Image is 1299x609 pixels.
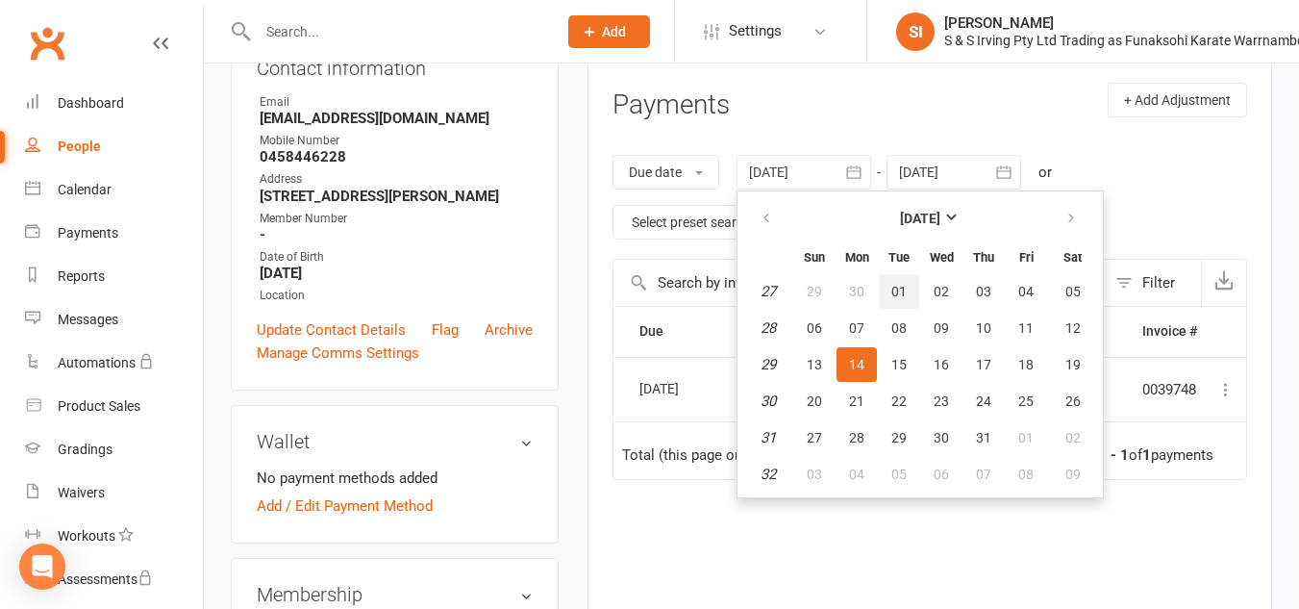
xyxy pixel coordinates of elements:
[612,90,730,120] h3: Payments
[25,515,203,558] a: Workouts
[58,182,112,197] div: Calendar
[25,385,203,428] a: Product Sales
[761,283,776,300] em: 27
[257,495,433,518] a: Add / Edit Payment Method
[794,457,835,492] button: 03
[257,342,419,365] a: Manage Comms Settings
[963,457,1004,492] button: 07
[794,347,835,382] button: 13
[1018,357,1034,372] span: 18
[260,265,533,282] strong: [DATE]
[891,357,907,372] span: 15
[25,471,203,515] a: Waivers
[622,447,869,464] div: Total (this page only): of
[260,132,533,150] div: Mobile Number
[849,320,864,336] span: 07
[25,298,203,342] a: Messages
[976,430,991,445] span: 31
[58,485,105,500] div: Waivers
[1108,83,1247,117] button: + Add Adjustment
[1048,347,1097,382] button: 19
[837,347,877,382] button: 14
[807,467,822,482] span: 03
[976,320,991,336] span: 10
[879,274,919,309] button: 01
[849,430,864,445] span: 28
[1006,347,1046,382] button: 18
[1006,457,1046,492] button: 08
[934,284,949,299] span: 02
[1018,393,1034,409] span: 25
[976,467,991,482] span: 07
[761,319,776,337] em: 28
[1006,384,1046,419] button: 25
[58,398,140,414] div: Product Sales
[432,318,459,342] a: Flag
[1006,311,1046,345] button: 11
[963,420,1004,455] button: 31
[257,431,533,452] h3: Wallet
[25,255,203,298] a: Reports
[1048,311,1097,345] button: 12
[807,284,822,299] span: 29
[58,528,115,544] div: Workouts
[58,571,153,587] div: Assessments
[260,226,533,243] strong: -
[963,384,1004,419] button: 24
[900,211,940,226] strong: [DATE]
[879,384,919,419] button: 22
[807,430,822,445] span: 27
[1065,467,1081,482] span: 09
[19,544,65,590] div: Open Intercom Messenger
[963,347,1004,382] button: 17
[1142,446,1151,464] strong: 1
[23,19,71,67] a: Clubworx
[888,250,910,265] small: Tuesday
[761,393,776,410] em: 30
[1048,457,1097,492] button: 09
[921,311,962,345] button: 09
[58,225,118,241] div: Payments
[260,248,533,266] div: Date of Birth
[849,357,864,372] span: 14
[891,284,907,299] span: 01
[807,357,822,372] span: 13
[25,428,203,471] a: Gradings
[761,466,776,483] em: 32
[1006,420,1046,455] button: 01
[891,393,907,409] span: 22
[260,110,533,127] strong: [EMAIL_ADDRESS][DOMAIN_NAME]
[879,347,919,382] button: 15
[1065,284,1081,299] span: 05
[930,250,954,265] small: Wednesday
[837,384,877,419] button: 21
[58,268,105,284] div: Reports
[1019,250,1034,265] small: Friday
[934,357,949,372] span: 16
[25,558,203,601] a: Assessments
[602,24,626,39] span: Add
[1063,250,1082,265] small: Saturday
[849,467,864,482] span: 04
[845,250,869,265] small: Monday
[1065,430,1081,445] span: 02
[837,311,877,345] button: 07
[1098,446,1129,464] strong: 1 - 1
[485,318,533,342] a: Archive
[58,139,101,154] div: People
[1018,430,1034,445] span: 01
[761,356,776,373] em: 29
[807,320,822,336] span: 06
[963,274,1004,309] button: 03
[58,355,136,370] div: Automations
[934,320,949,336] span: 09
[612,155,719,190] button: Due date
[613,260,1106,306] input: Search by invoice number
[25,125,203,168] a: People
[794,420,835,455] button: 27
[1018,284,1034,299] span: 04
[1048,420,1097,455] button: 02
[260,210,533,228] div: Member Number
[1065,320,1081,336] span: 12
[1134,357,1206,422] td: 0039748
